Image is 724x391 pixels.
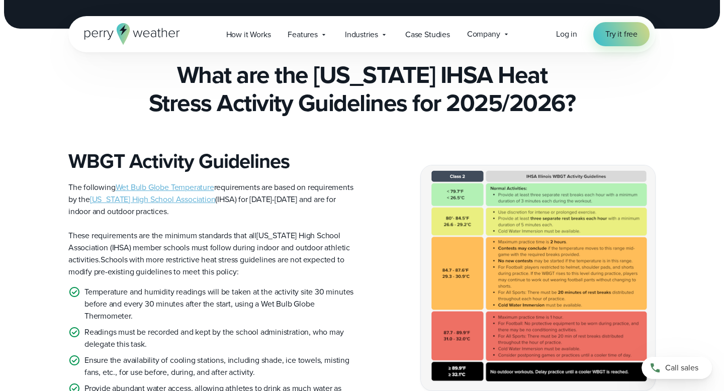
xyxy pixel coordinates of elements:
[288,29,318,41] span: Features
[405,29,450,41] span: Case Studies
[467,28,500,40] span: Company
[68,254,344,277] span: Schools with more restrictive heat stress guidelines are not expected to modify pre-existing guid...
[237,266,239,277] span: :
[665,362,698,374] span: Call sales
[421,165,655,390] img: Illinois IHSA WBGT Guidelines
[226,29,271,41] span: How it Works
[84,354,354,378] p: Ensure the availability of cooling stations, including shade, ice towels, misting fans, etc., for...
[68,242,350,265] span: IHSA) member schools must follow during indoor and outdoor athletic activities.
[68,230,256,241] span: These requirements are the minimum standards that all
[605,28,638,40] span: Try it free
[84,286,354,322] p: Temperature and humidity readings will be taken at the activity site 30 minutes before and every ...
[218,24,280,45] a: How it Works
[556,28,577,40] a: Log in
[397,24,459,45] a: Case Studies
[642,357,712,379] a: Call sales
[68,149,354,173] h3: WBGT Activity Guidelines
[68,230,340,253] span: [US_STATE] High School Association (
[68,193,336,217] span: (IHSA) for [DATE]-[DATE] and are for indoor and outdoor practices.
[90,193,216,205] a: [US_STATE] High School Association
[68,181,116,193] span: The following
[593,22,650,46] a: Try it free
[68,61,656,117] h2: What are the [US_STATE] IHSA Heat Stress Activity Guidelines for 2025/2026?
[345,29,378,41] span: Industries
[84,326,354,350] p: Readings must be recorded and kept by the school administration, who may delegate this task.
[68,181,353,205] span: requirements are based on requirements by the
[116,181,214,193] a: Wet Bulb Globe Temperature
